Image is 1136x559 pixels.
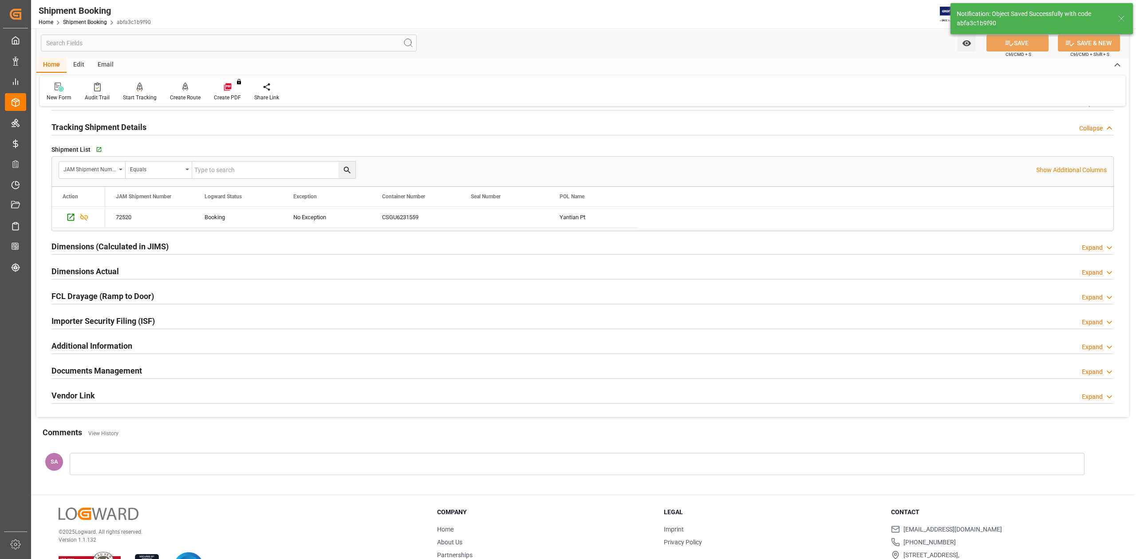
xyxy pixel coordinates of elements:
h3: Legal [664,508,880,517]
div: JAM Shipment Number [63,163,116,173]
span: SA [51,458,58,465]
button: SAVE [986,35,1049,51]
a: Privacy Policy [664,539,702,546]
span: Ctrl/CMD + Shift + S [1070,51,1109,58]
span: JAM Shipment Number [116,193,171,200]
div: Equals [130,163,182,173]
button: open menu [126,161,192,178]
span: Shipment List [51,145,91,154]
input: Search Fields [41,35,417,51]
input: Type to search [192,161,355,178]
div: Yantian Pt [549,207,638,228]
div: Press SPACE to select this row. [105,207,638,228]
img: Exertis%20JAM%20-%20Email%20Logo.jpg_1722504956.jpg [940,7,970,22]
h2: Vendor Link [51,390,95,402]
div: Expand [1082,342,1103,352]
div: No Exception [293,207,361,228]
div: Start Tracking [123,94,157,102]
div: Audit Trail [85,94,110,102]
div: Edit [67,58,91,73]
span: Logward Status [205,193,242,200]
div: Action [63,193,78,200]
h2: Importer Security Filing (ISF) [51,315,155,327]
div: Expand [1082,367,1103,377]
h2: Documents Management [51,365,142,377]
h2: Dimensions Actual [51,265,119,277]
h2: Comments [43,426,82,438]
button: open menu [59,161,126,178]
div: Expand [1082,293,1103,302]
div: New Form [47,94,71,102]
h3: Contact [891,508,1107,517]
a: Home [437,526,454,533]
a: Imprint [664,526,684,533]
img: Logward Logo [59,508,138,520]
span: POL Name [560,193,584,200]
span: Seal Number [471,193,501,200]
div: Create Route [170,94,201,102]
p: Show Additional Columns [1036,165,1107,175]
span: Container Number [382,193,425,200]
div: CSGU6231559 [371,207,460,228]
a: Partnerships [437,551,473,559]
div: Shipment Booking [39,4,151,17]
div: 72520 [105,207,194,228]
div: Share Link [254,94,279,102]
h2: Dimensions (Calculated in JIMS) [51,240,169,252]
a: About Us [437,539,462,546]
div: Collapse [1079,124,1103,133]
h2: Tracking Shipment Details [51,121,146,133]
a: Shipment Booking [63,19,107,25]
div: Email [91,58,120,73]
h2: Additional Information [51,340,132,352]
div: Booking [205,207,272,228]
span: [EMAIL_ADDRESS][DOMAIN_NAME] [903,525,1002,534]
a: Home [39,19,53,25]
div: Notification: Object Saved Successfully with code abfa3c1b9f90 [957,9,1109,28]
p: Version 1.1.132 [59,536,415,544]
p: © 2025 Logward. All rights reserved. [59,528,415,536]
span: Exception [293,193,317,200]
span: Ctrl/CMD + S [1006,51,1031,58]
a: View History [88,430,118,437]
button: SAVE & NEW [1058,35,1120,51]
div: Expand [1082,243,1103,252]
button: open menu [958,35,976,51]
button: search button [339,161,355,178]
div: Expand [1082,318,1103,327]
div: Press SPACE to select this row. [52,207,105,228]
div: Home [36,58,67,73]
span: [PHONE_NUMBER] [903,538,956,547]
h2: FCL Drayage (Ramp to Door) [51,290,154,302]
h3: Company [437,508,653,517]
div: Expand [1082,392,1103,402]
div: Expand [1082,268,1103,277]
